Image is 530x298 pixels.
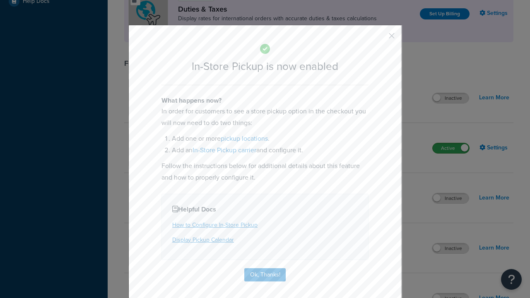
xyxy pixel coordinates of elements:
[172,236,234,244] a: Display Pickup Calendar
[172,144,369,156] li: Add an and configure it.
[244,268,286,281] button: Ok, Thanks!
[172,204,358,214] h4: Helpful Docs
[161,96,369,106] h4: What happens now?
[161,160,369,183] p: Follow the instructions below for additional details about this feature and how to properly confi...
[161,106,369,129] p: In order for customers to see a store pickup option in the checkout you will now need to do two t...
[193,145,256,155] a: In-Store Pickup carrier
[221,134,268,143] a: pickup locations
[172,221,258,229] a: How to Configure In-Store Pickup
[161,60,369,72] h2: In-Store Pickup is now enabled
[172,133,369,144] li: Add one or more .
